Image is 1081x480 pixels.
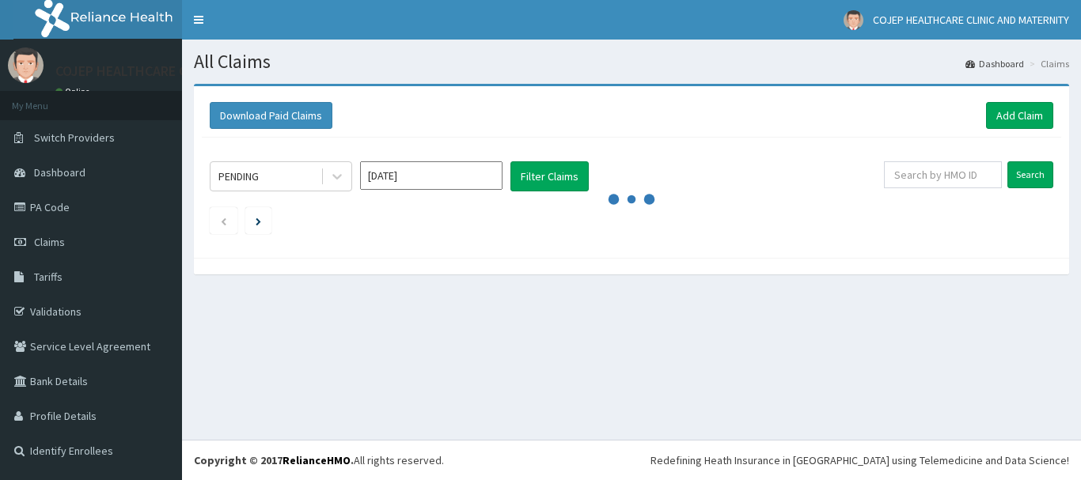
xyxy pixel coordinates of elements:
[650,452,1069,468] div: Redefining Heath Insurance in [GEOGRAPHIC_DATA] using Telemedicine and Data Science!
[34,235,65,249] span: Claims
[34,130,115,145] span: Switch Providers
[510,161,589,191] button: Filter Claims
[34,165,85,180] span: Dashboard
[884,161,1002,188] input: Search by HMO ID
[986,102,1053,129] a: Add Claim
[194,51,1069,72] h1: All Claims
[873,13,1069,27] span: COJEP HEALTHCARE CLINIC AND MATERNITY
[220,214,227,228] a: Previous page
[360,161,503,190] input: Select Month and Year
[844,10,863,30] img: User Image
[55,64,321,78] p: COJEP HEALTHCARE CLINIC AND MATERNITY
[8,47,44,83] img: User Image
[283,453,351,467] a: RelianceHMO
[210,102,332,129] button: Download Paid Claims
[182,440,1081,480] footer: All rights reserved.
[1007,161,1053,188] input: Search
[194,453,354,467] strong: Copyright © 2017 .
[1026,57,1069,70] li: Claims
[34,270,63,284] span: Tariffs
[608,176,655,223] svg: audio-loading
[218,168,259,184] div: PENDING
[965,57,1024,70] a: Dashboard
[55,86,93,97] a: Online
[256,214,261,228] a: Next page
